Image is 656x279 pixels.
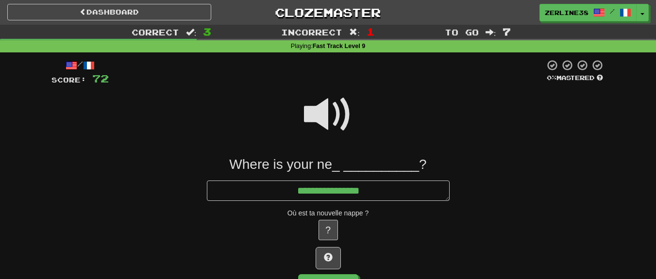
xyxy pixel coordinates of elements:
span: : [349,28,360,36]
span: 72 [92,72,109,84]
strong: Fast Track Level 9 [313,43,366,49]
span: Correct [132,27,179,37]
div: Where is your ne_ __________? [51,156,605,173]
button: Hint! [316,247,341,269]
span: : [486,28,496,36]
span: To go [445,27,479,37]
div: / [51,59,109,71]
span: 3 [203,26,211,37]
span: 7 [503,26,511,37]
div: Où est ta nouvelle nappe ? [51,208,605,218]
a: Clozemaster [226,4,430,21]
span: Score: [51,76,86,84]
span: 1 [367,26,375,37]
span: 0 % [547,74,556,82]
span: Incorrect [281,27,342,37]
a: Zerline38 / [539,4,637,21]
div: Mastered [545,74,605,82]
button: ? [319,220,338,240]
a: Dashboard [7,4,211,20]
span: : [186,28,197,36]
span: / [610,8,615,15]
span: Zerline38 [545,8,589,17]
